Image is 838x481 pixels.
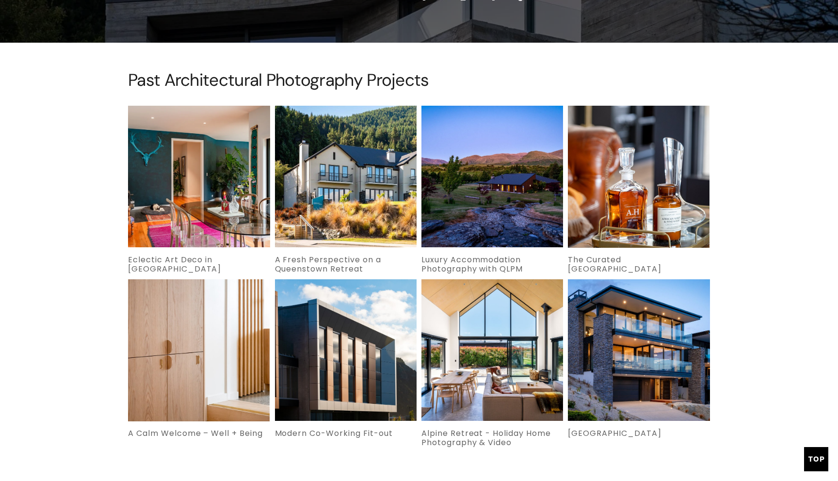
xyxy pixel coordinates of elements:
[568,70,709,283] img: The Curated Whiskey House
[568,428,661,439] a: [GEOGRAPHIC_DATA]
[275,106,488,247] img: A Fresh Perspective on a Queenstown Retreat
[128,254,221,274] a: Eclectic Art Deco in [GEOGRAPHIC_DATA]
[386,106,599,247] img: Luxury Accommodation Photography with QLPM
[275,254,381,274] a: A Fresh Perspective on a Queenstown Retreat
[128,279,270,421] a: A Calm Welcome – Well + Being
[275,106,417,247] a: A Fresh Perspective on a Queenstown Retreat
[421,279,563,421] a: Alpine Retreat - Holiday Home Photography &amp; Video
[568,106,709,247] a: The Curated Whiskey House
[568,279,709,421] a: Wakatipu Heights
[239,279,452,421] img: Modern Co-Working Fit-out
[421,254,523,274] a: Luxury Accommodation Photography with QLPM
[532,279,745,421] img: Wakatipu Heights
[421,106,563,247] a: Luxury Accommodation Photography with QLPM
[421,428,551,448] a: Alpine Retreat - Holiday Home Photography & Video
[128,428,263,439] a: A Calm Welcome – Well + Being
[93,106,306,247] img: Eclectic Art Deco in Tarras
[275,279,417,421] a: Modern Co-Working Fit-out
[386,279,599,421] img: Alpine Retreat - Holiday Home Photography &amp; Video
[128,244,270,456] img: A Calm Welcome – Well + Being
[568,254,661,274] a: The Curated [GEOGRAPHIC_DATA]
[804,447,828,471] a: Top
[128,106,270,247] a: Eclectic Art Deco in Tarras
[275,428,393,439] a: Modern Co-Working Fit-out
[128,70,710,90] h2: Past Architectural Photography Projects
